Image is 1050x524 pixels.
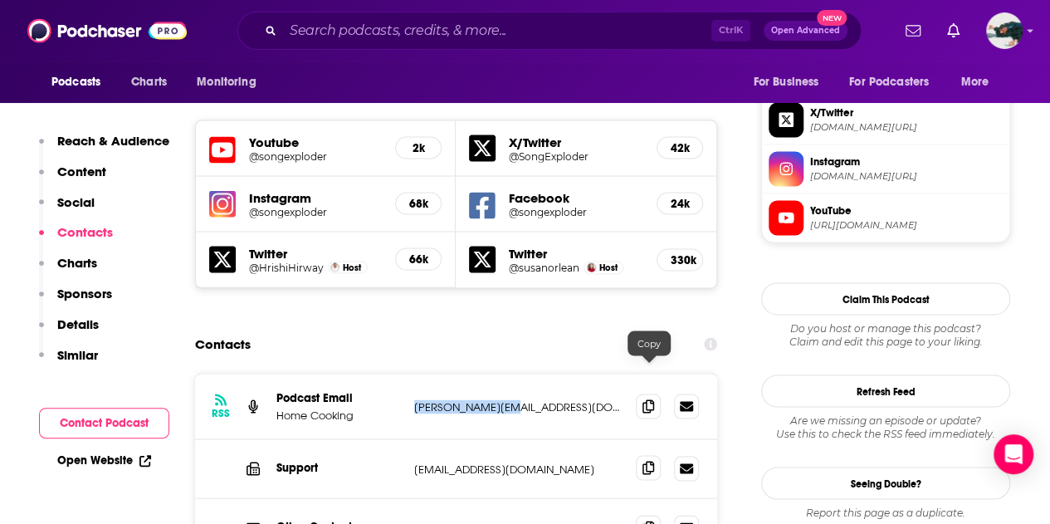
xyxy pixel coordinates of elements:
[810,203,1003,218] span: YouTube
[671,196,689,210] h5: 24k
[671,252,689,267] h5: 330k
[950,66,1010,98] button: open menu
[51,71,100,94] span: Podcasts
[838,66,953,98] button: open menu
[57,164,106,179] p: Content
[761,506,1010,519] div: Report this page as a duplicate.
[409,196,427,210] h5: 68k
[283,17,711,44] input: Search podcasts, credits, & more...
[414,462,623,476] p: [EMAIL_ADDRESS][DOMAIN_NAME]
[817,10,847,26] span: New
[994,434,1033,474] div: Open Intercom Messenger
[940,17,966,45] a: Show notifications dropdown
[764,21,847,41] button: Open AdvancedNew
[185,66,277,98] button: open menu
[761,375,1010,407] button: Refresh Feed
[409,140,427,154] h5: 2k
[509,134,642,149] h5: X/Twitter
[249,189,382,205] h5: Instagram
[57,133,169,149] p: Reach & Audience
[212,406,230,419] h3: RSS
[40,66,122,98] button: open menu
[39,255,97,286] button: Charts
[986,12,1023,49] img: User Profile
[276,408,401,422] p: Home Cooking
[57,194,95,210] p: Social
[57,224,113,240] p: Contacts
[761,414,1010,440] div: Are we missing an episode or update? Use this to check the RSS feed immediately.
[249,261,324,273] a: @HrishiHirway
[57,286,112,301] p: Sponsors
[587,262,596,272] img: Susan Orlean
[39,286,112,316] button: Sponsors
[414,399,623,414] p: [PERSON_NAME][EMAIL_ADDRESS][DOMAIN_NAME]
[249,149,382,162] a: @songexploder
[57,316,99,332] p: Details
[197,71,256,94] span: Monitoring
[769,102,1003,137] a: X/Twitter[DOMAIN_NAME][URL]
[810,154,1003,169] span: Instagram
[509,149,642,162] a: @SongExploder
[120,66,177,98] a: Charts
[237,12,862,50] div: Search podcasts, credits, & more...
[209,190,236,217] img: iconImage
[810,218,1003,231] span: https://www.youtube.com/@songexploder
[343,262,361,272] span: Host
[761,321,1010,348] div: Claim and edit this page to your liking.
[810,105,1003,120] span: X/Twitter
[769,151,1003,186] a: Instagram[DOMAIN_NAME][URL]
[276,390,401,404] p: Podcast Email
[810,120,1003,133] span: twitter.com/SongExploder
[761,467,1010,499] a: Seeing Double?
[249,245,382,261] h5: Twitter
[509,245,642,261] h5: Twitter
[39,347,98,378] button: Similar
[249,205,382,218] a: @songexploder
[899,17,927,45] a: Show notifications dropdown
[628,331,671,355] div: Copy
[769,200,1003,235] a: YouTube[URL][DOMAIN_NAME]
[761,321,1010,335] span: Do you host or manage this podcast?
[409,252,427,266] h5: 66k
[57,453,151,468] a: Open Website
[276,460,401,474] p: Support
[771,27,840,35] span: Open Advanced
[986,12,1023,49] button: Show profile menu
[509,189,642,205] h5: Facebook
[509,261,579,273] a: @susanorlean
[27,15,187,47] img: Podchaser - Follow, Share and Rate Podcasts
[39,316,99,347] button: Details
[39,133,169,164] button: Reach & Audience
[599,262,618,272] span: Host
[57,347,98,363] p: Similar
[849,71,929,94] span: For Podcasters
[761,282,1010,315] button: Claim This Podcast
[671,140,689,154] h5: 42k
[39,224,113,255] button: Contacts
[986,12,1023,49] span: Logged in as fsg.publicity
[249,134,382,149] h5: Youtube
[753,71,818,94] span: For Business
[711,20,750,42] span: Ctrl K
[39,408,169,438] button: Contact Podcast
[39,164,106,194] button: Content
[741,66,839,98] button: open menu
[39,194,95,225] button: Social
[131,71,167,94] span: Charts
[961,71,989,94] span: More
[509,205,642,218] a: @songexploder
[195,328,251,360] h2: Contacts
[810,169,1003,182] span: instagram.com/songexploder
[57,255,97,271] p: Charts
[330,262,339,272] img: Hrishikesh Hirway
